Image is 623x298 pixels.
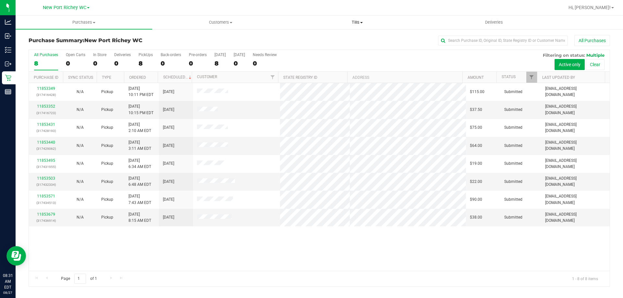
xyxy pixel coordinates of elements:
inline-svg: Analytics [5,19,11,25]
a: 11853440 [37,140,55,145]
span: Not Applicable [77,197,84,202]
a: Purchase ID [34,75,58,80]
inline-svg: Retail [5,75,11,81]
div: 8 [139,60,153,67]
span: Deliveries [476,19,512,25]
a: Customer [197,75,217,79]
span: [DATE] 8:15 AM EDT [128,211,151,224]
div: 0 [161,60,181,67]
a: Filter [526,72,537,83]
span: $115.00 [470,89,484,95]
p: (317416723) [33,110,59,116]
div: Back-orders [161,53,181,57]
div: Pre-orders [189,53,207,57]
span: Pickup [101,197,113,203]
span: [DATE] [163,197,174,203]
div: 0 [253,60,277,67]
span: [DATE] 10:11 PM EDT [128,86,153,98]
div: Deliveries [114,53,131,57]
button: N/A [77,179,84,185]
div: [DATE] [234,53,245,57]
span: New Port Richey WC [43,5,86,10]
p: 08:31 AM EDT [3,273,13,290]
div: 8 [214,60,226,67]
button: N/A [77,125,84,131]
a: Type [102,75,111,80]
a: Status [502,75,516,79]
span: [DATE] 7:43 AM EDT [128,193,151,206]
inline-svg: Inbound [5,33,11,39]
span: [EMAIL_ADDRESS][DOMAIN_NAME] [545,86,606,98]
a: Ordered [129,75,146,80]
span: Pickup [101,214,113,221]
span: Submitted [504,125,522,131]
div: 8 [34,60,58,67]
span: Submitted [504,107,522,113]
span: [DATE] 10:15 PM EDT [128,103,153,116]
div: 0 [93,60,106,67]
a: Last Updated By [542,75,575,80]
input: 1 [74,274,86,284]
span: [EMAIL_ADDRESS][DOMAIN_NAME] [545,139,606,152]
a: Purchases [16,16,152,29]
span: [DATE] [163,179,174,185]
span: [EMAIL_ADDRESS][DOMAIN_NAME] [545,158,606,170]
span: Pickup [101,107,113,113]
a: 11853349 [37,86,55,91]
div: [DATE] [214,53,226,57]
span: Tills [289,19,425,25]
span: $38.00 [470,214,482,221]
span: Submitted [504,161,522,167]
span: Pickup [101,89,113,95]
p: (317434513) [33,200,59,206]
span: [DATE] [163,107,174,113]
a: 11853495 [37,158,55,163]
span: Pickup [101,143,113,149]
div: All Purchases [34,53,58,57]
button: All Purchases [574,35,610,46]
a: 11853571 [37,194,55,198]
span: Not Applicable [77,125,84,130]
th: Address [347,72,462,83]
inline-svg: Inventory [5,47,11,53]
span: [EMAIL_ADDRESS][DOMAIN_NAME] [545,175,606,188]
span: Pickup [101,161,113,167]
span: $37.50 [470,107,482,113]
a: Filter [267,72,278,83]
span: [DATE] [163,125,174,131]
p: (317416428) [33,92,59,98]
span: Not Applicable [77,161,84,166]
span: Not Applicable [77,107,84,112]
span: [DATE] [163,214,174,221]
button: N/A [77,161,84,167]
div: 0 [66,60,85,67]
span: $64.00 [470,143,482,149]
p: (317429062) [33,146,59,152]
div: 0 [189,60,207,67]
a: Amount [468,75,484,80]
span: [DATE] 2:10 AM EDT [128,122,151,134]
button: Clear [586,59,605,70]
a: 11853352 [37,104,55,109]
p: (317432334) [33,182,59,188]
span: Submitted [504,179,522,185]
span: [DATE] 6:34 AM EDT [128,158,151,170]
p: 08/27 [3,290,13,295]
button: N/A [77,214,84,221]
span: Customers [153,19,288,25]
a: Tills [289,16,425,29]
div: Open Carts [66,53,85,57]
a: State Registry ID [283,75,317,80]
a: 11853503 [37,176,55,181]
span: Pickup [101,179,113,185]
span: [EMAIL_ADDRESS][DOMAIN_NAME] [545,193,606,206]
span: Filtering on status: [543,53,585,58]
span: New Port Richey WC [84,37,142,43]
a: Customers [152,16,289,29]
span: [DATE] [163,89,174,95]
p: (317428193) [33,128,59,134]
a: Scheduled [163,75,193,79]
span: [EMAIL_ADDRESS][DOMAIN_NAME] [545,211,606,224]
span: Not Applicable [77,215,84,220]
span: Not Applicable [77,179,84,184]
